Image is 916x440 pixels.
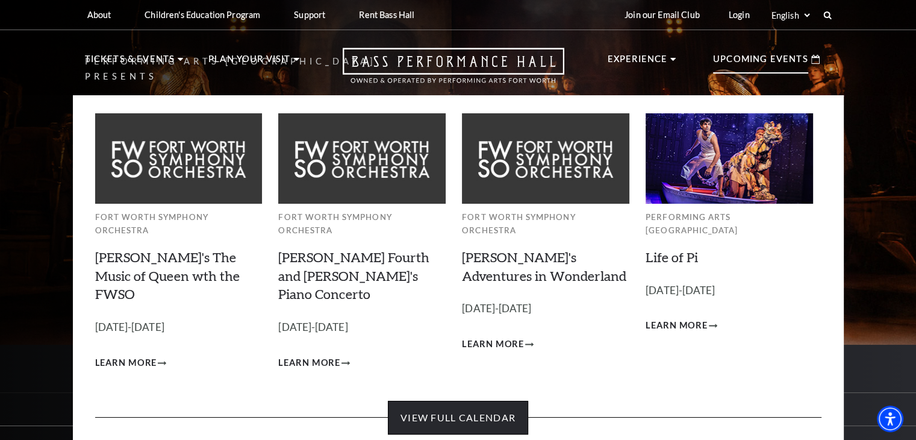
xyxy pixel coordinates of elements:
a: [PERSON_NAME]'s The Music of Queen wth the FWSO [95,249,240,303]
a: Learn More Brahms Fourth and Grieg's Piano Concerto [278,356,350,371]
p: Experience [608,52,668,74]
p: [DATE]-[DATE] [95,319,263,336]
p: [DATE]-[DATE] [278,319,446,336]
p: Support [294,10,325,20]
a: View Full Calendar [388,401,528,435]
p: Fort Worth Symphony Orchestra [278,210,446,237]
p: Rent Bass Hall [359,10,414,20]
a: Learn More Alice's Adventures in Wonderland [462,337,534,352]
p: [DATE]-[DATE] [462,300,629,318]
img: fwso_grey_mega-nav-individual-block_279x150.jpg [95,113,263,203]
img: fwso_grey_mega-nav-individual-block_279x150.jpg [462,113,629,203]
a: [PERSON_NAME] Fourth and [PERSON_NAME]'s Piano Concerto [278,249,429,303]
a: Learn More Life of Pi [646,318,717,333]
p: Upcoming Events [713,52,808,74]
div: Accessibility Menu [877,406,903,432]
p: Performing Arts [GEOGRAPHIC_DATA] [646,210,813,237]
a: Learn More Windborne's The Music of Queen wth the FWSO [95,356,167,371]
img: fwso_grey_mega-nav-individual-block_279x150.jpg [278,113,446,203]
p: Fort Worth Symphony Orchestra [95,210,263,237]
select: Select: [769,10,812,21]
a: Life of Pi [646,249,698,265]
p: Fort Worth Symphony Orchestra [462,210,629,237]
p: Children's Education Program [145,10,260,20]
p: [DATE]-[DATE] [646,282,813,300]
p: Plan Your Visit [208,52,291,74]
span: Learn More [462,337,524,352]
p: Tickets & Events [85,52,175,74]
a: [PERSON_NAME]'s Adventures in Wonderland [462,249,626,284]
span: Learn More [646,318,708,333]
img: lop-meganav-279x150.jpg [646,113,813,203]
p: About [87,10,111,20]
span: Learn More [278,356,340,371]
span: Learn More [95,356,157,371]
